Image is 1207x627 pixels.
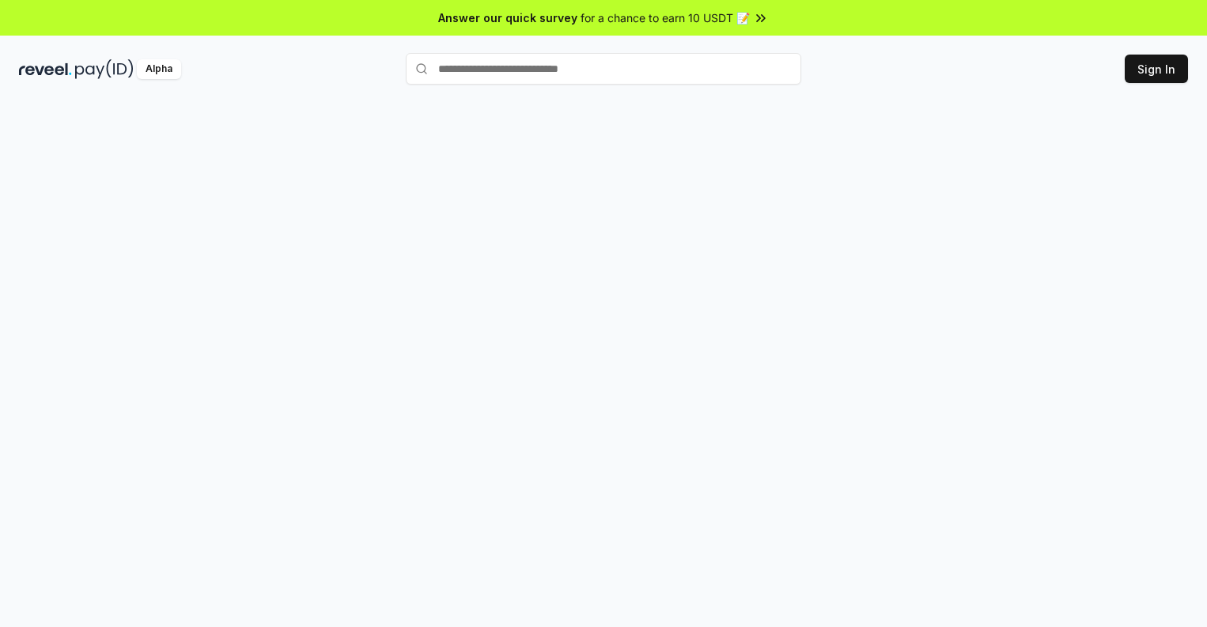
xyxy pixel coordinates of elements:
[75,59,134,79] img: pay_id
[438,9,577,26] span: Answer our quick survey
[1125,55,1188,83] button: Sign In
[581,9,750,26] span: for a chance to earn 10 USDT 📝
[19,59,72,79] img: reveel_dark
[137,59,181,79] div: Alpha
